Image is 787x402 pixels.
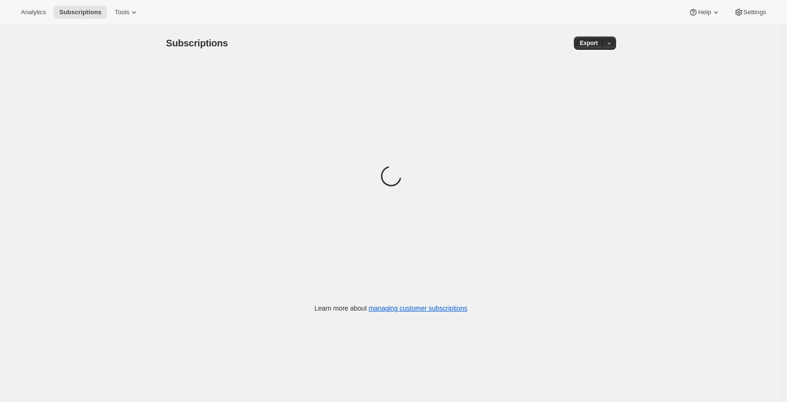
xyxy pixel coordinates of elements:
[166,38,228,48] span: Subscriptions
[109,6,144,19] button: Tools
[314,304,467,313] p: Learn more about
[728,6,772,19] button: Settings
[698,9,711,16] span: Help
[580,39,598,47] span: Export
[54,6,107,19] button: Subscriptions
[368,304,467,312] a: managing customer subscriptions
[743,9,766,16] span: Settings
[683,6,726,19] button: Help
[15,6,52,19] button: Analytics
[59,9,101,16] span: Subscriptions
[115,9,129,16] span: Tools
[574,36,603,50] button: Export
[21,9,46,16] span: Analytics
